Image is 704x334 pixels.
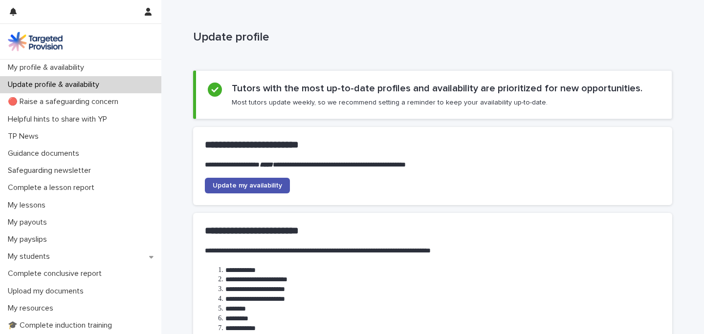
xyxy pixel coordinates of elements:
p: Update profile & availability [4,80,107,89]
p: Upload my documents [4,287,91,296]
a: Update my availability [205,178,290,193]
p: Helpful hints to share with YP [4,115,115,124]
p: Safeguarding newsletter [4,166,99,175]
p: Guidance documents [4,149,87,158]
p: My payslips [4,235,55,244]
p: Complete conclusive report [4,269,110,278]
p: Most tutors update weekly, so we recommend setting a reminder to keep your availability up-to-date. [232,98,548,107]
p: Complete a lesson report [4,183,102,192]
h2: Tutors with the most up-to-date profiles and availability are prioritized for new opportunities. [232,83,642,94]
p: Update profile [193,30,668,44]
img: M5nRWzHhSzIhMunXDL62 [8,32,63,51]
span: Update my availability [213,182,282,189]
p: My profile & availability [4,63,92,72]
p: My lessons [4,201,53,210]
p: TP News [4,132,46,141]
p: My resources [4,304,61,313]
p: My students [4,252,58,261]
p: My payouts [4,218,55,227]
p: 🔴 Raise a safeguarding concern [4,97,126,106]
p: 🎓 Complete induction training [4,321,120,330]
